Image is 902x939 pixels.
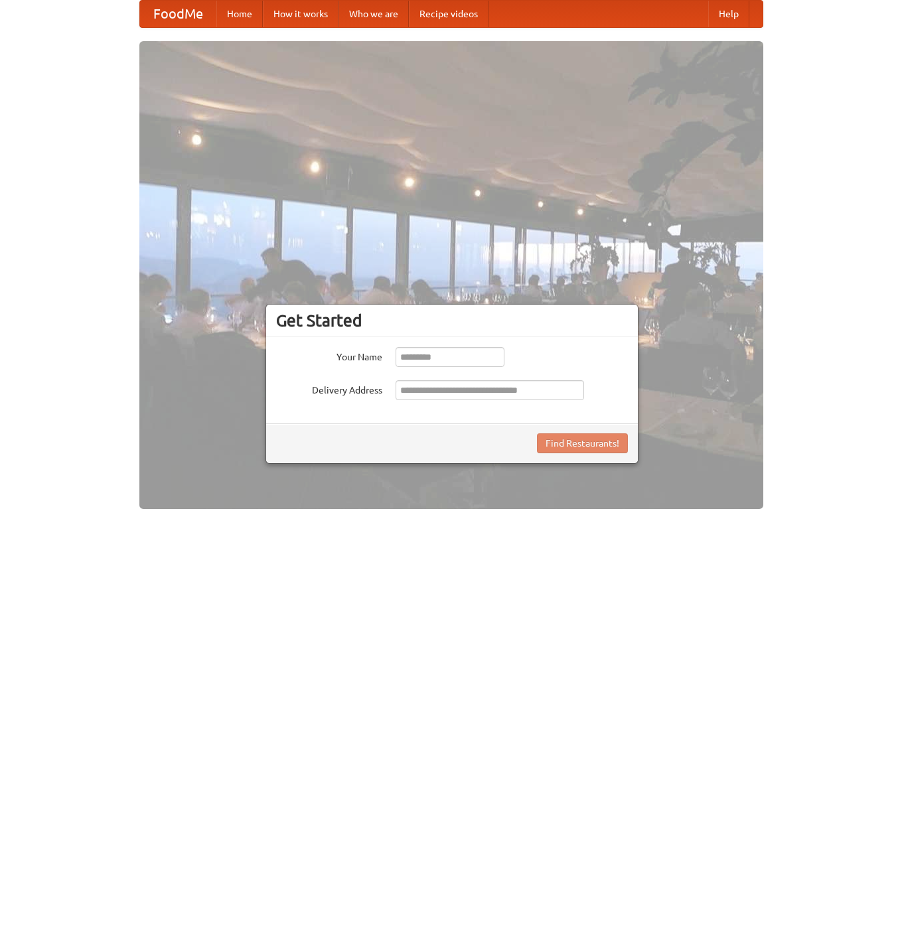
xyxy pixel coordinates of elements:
[708,1,749,27] a: Help
[338,1,409,27] a: Who we are
[263,1,338,27] a: How it works
[216,1,263,27] a: Home
[276,347,382,364] label: Your Name
[140,1,216,27] a: FoodMe
[276,380,382,397] label: Delivery Address
[409,1,489,27] a: Recipe videos
[276,311,628,330] h3: Get Started
[537,433,628,453] button: Find Restaurants!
